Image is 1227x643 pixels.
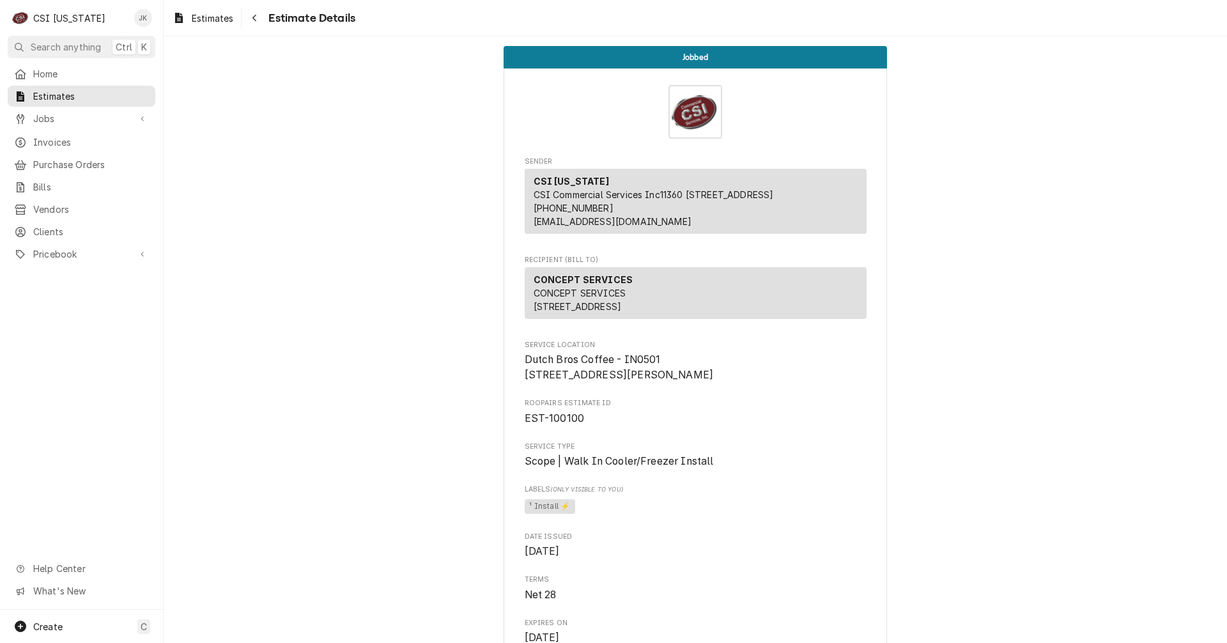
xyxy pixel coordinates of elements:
a: Go to What's New [8,580,155,601]
div: [object Object] [525,484,867,516]
span: CSI Commercial Services Inc11360 [STREET_ADDRESS] [534,189,774,200]
span: EST-100100 [525,412,585,424]
a: Invoices [8,132,155,153]
div: CSI Kentucky's Avatar [12,9,29,27]
strong: CSI [US_STATE] [534,176,609,187]
div: JK [134,9,152,27]
div: Status [504,46,887,68]
a: Go to Help Center [8,558,155,579]
span: Pricebook [33,247,130,261]
span: Estimate Details [265,10,355,27]
span: Labels [525,484,867,495]
span: Home [33,67,149,81]
a: Vendors [8,199,155,220]
a: Estimates [8,86,155,107]
span: Jobbed [683,53,708,61]
span: Estimates [192,12,233,25]
span: Invoices [33,136,149,149]
span: Roopairs Estimate ID [525,411,867,426]
span: Purchase Orders [33,158,149,171]
span: Dutch Bros Coffee - IN0501 [STREET_ADDRESS][PERSON_NAME] [525,353,714,381]
div: Service Type [525,442,867,469]
div: Service Location [525,340,867,383]
a: Bills [8,176,155,198]
span: Service Type [525,442,867,452]
span: Service Location [525,340,867,350]
div: C [12,9,29,27]
span: Search anything [31,40,101,54]
span: ¹ Install ⚡️ [525,499,576,515]
a: Estimates [167,8,238,29]
div: Estimate Recipient [525,255,867,325]
span: Roopairs Estimate ID [525,398,867,408]
a: [PHONE_NUMBER] [534,203,613,213]
button: Navigate back [244,8,265,28]
span: [object Object] [525,497,867,516]
span: Scope | Walk In Cooler/Freezer Install [525,455,714,467]
a: Go to Pricebook [8,244,155,265]
div: Estimate Sender [525,157,867,240]
span: Service Type [525,454,867,469]
div: Roopairs Estimate ID [525,398,867,426]
a: Go to Jobs [8,108,155,129]
span: Service Location [525,352,867,382]
strong: CONCEPT SERVICES [534,274,633,285]
span: Clients [33,225,149,238]
div: Terms [525,575,867,602]
span: C [141,620,147,633]
div: Recipient (Bill To) [525,267,867,319]
button: Search anythingCtrlK [8,36,155,58]
div: Date Issued [525,532,867,559]
span: Help Center [33,562,148,575]
span: Terms [525,575,867,585]
span: Vendors [33,203,149,216]
div: Jeff Kuehl's Avatar [134,9,152,27]
img: Logo [668,85,722,139]
div: Sender [525,169,867,234]
span: CONCEPT SERVICES [STREET_ADDRESS] [534,288,626,312]
span: Estimates [33,89,149,103]
span: Create [33,621,63,632]
span: Recipient (Bill To) [525,255,867,265]
a: Home [8,63,155,84]
a: Purchase Orders [8,154,155,175]
span: Net 28 [525,589,557,601]
a: [EMAIL_ADDRESS][DOMAIN_NAME] [534,216,691,227]
span: Date Issued [525,532,867,542]
span: Date Issued [525,544,867,559]
span: K [141,40,147,54]
span: Jobs [33,112,130,125]
div: Recipient (Bill To) [525,267,867,324]
span: What's New [33,584,148,598]
a: Clients [8,221,155,242]
span: Ctrl [116,40,132,54]
div: Sender [525,169,867,239]
span: Expires On [525,618,867,628]
span: [DATE] [525,545,560,557]
span: Bills [33,180,149,194]
span: (Only Visible to You) [550,486,622,493]
span: Sender [525,157,867,167]
div: CSI [US_STATE] [33,12,105,25]
span: Terms [525,587,867,603]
